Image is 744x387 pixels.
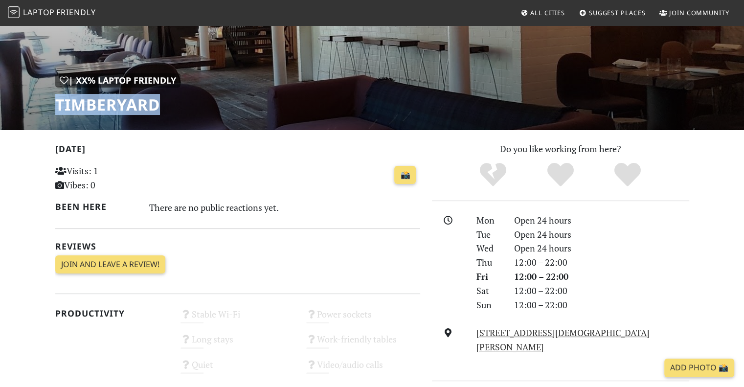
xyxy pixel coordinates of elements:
div: Thu [471,255,508,270]
a: Suggest Places [575,4,650,22]
div: 12:00 – 22:00 [508,270,695,284]
div: Definitely! [594,161,661,188]
div: Open 24 hours [508,213,695,228]
div: Wed [471,241,508,255]
h2: Reviews [55,241,420,251]
div: Sat [471,284,508,298]
span: All Cities [530,8,565,17]
h2: [DATE] [55,144,420,158]
span: Laptop [23,7,55,18]
div: Mon [471,213,508,228]
a: All Cities [517,4,569,22]
div: Power sockets [300,306,426,331]
div: Work-friendly tables [300,331,426,356]
div: 12:00 – 22:00 [508,284,695,298]
div: Sun [471,298,508,312]
div: No [459,161,527,188]
h1: TIMBERYARD [55,95,180,114]
div: Tue [471,228,508,242]
p: Visits: 1 Vibes: 0 [55,164,169,192]
div: Open 24 hours [508,228,695,242]
div: 12:00 – 22:00 [508,255,695,270]
p: Do you like working from here? [432,142,689,156]
span: Join Community [669,8,729,17]
div: Yes [527,161,594,188]
span: Suggest Places [589,8,646,17]
div: Video/audio calls [300,357,426,382]
div: Open 24 hours [508,241,695,255]
div: 12:00 – 22:00 [508,298,695,312]
a: LaptopFriendly LaptopFriendly [8,4,96,22]
div: Quiet [175,357,300,382]
div: There are no public reactions yet. [149,200,420,215]
a: [STREET_ADDRESS][DEMOGRAPHIC_DATA][PERSON_NAME] [476,327,650,353]
div: Long stays [175,331,300,356]
div: Fri [471,270,508,284]
h2: Productivity [55,308,169,319]
span: Friendly [56,7,95,18]
div: Stable Wi-Fi [175,306,300,331]
a: 📸 [394,166,416,184]
a: Join Community [655,4,733,22]
div: | XX% Laptop Friendly [55,73,180,88]
a: Join and leave a review! [55,255,165,274]
h2: Been here [55,202,138,212]
img: LaptopFriendly [8,6,20,18]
